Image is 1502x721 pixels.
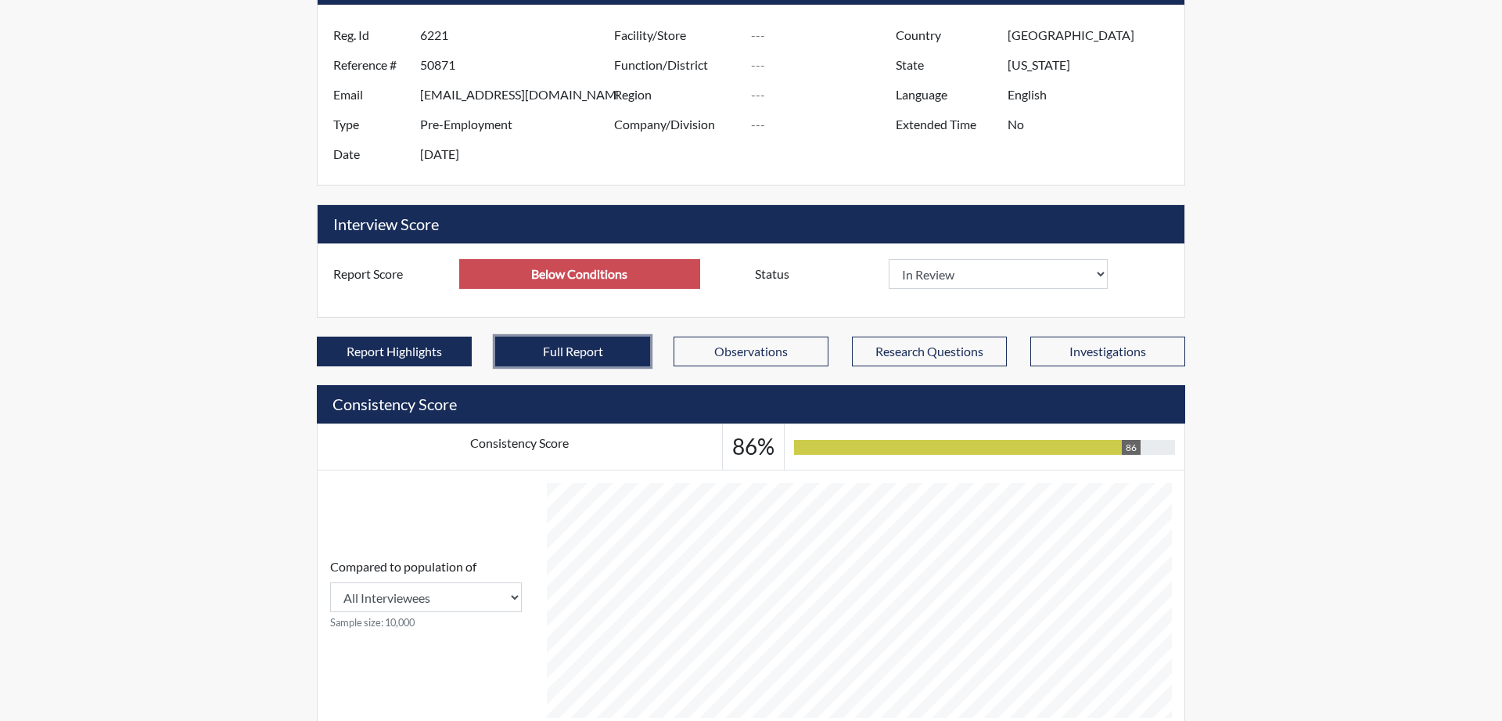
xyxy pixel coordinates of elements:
[884,80,1008,110] label: Language
[602,20,751,50] label: Facility/Store
[420,139,618,169] input: ---
[852,337,1007,366] button: Research Questions
[330,557,522,630] div: Consistency Score comparison among population
[1008,80,1180,110] input: ---
[420,50,618,80] input: ---
[322,259,459,289] label: Report Score
[322,50,420,80] label: Reference #
[322,110,420,139] label: Type
[743,259,889,289] label: Status
[322,80,420,110] label: Email
[317,337,472,366] button: Report Highlights
[317,385,1185,424] h5: Consistency Score
[732,434,774,460] h3: 86%
[751,110,900,139] input: ---
[420,80,618,110] input: ---
[322,20,420,50] label: Reg. Id
[322,139,420,169] label: Date
[495,337,650,366] button: Full Report
[751,80,900,110] input: ---
[602,80,751,110] label: Region
[420,110,618,139] input: ---
[751,50,900,80] input: ---
[318,205,1184,243] h5: Interview Score
[884,50,1008,80] label: State
[602,110,751,139] label: Company/Division
[743,259,1180,289] div: Document a decision to hire or decline a candiate
[1008,110,1180,139] input: ---
[884,20,1008,50] label: Country
[420,20,618,50] input: ---
[330,557,476,576] label: Compared to population of
[318,424,723,470] td: Consistency Score
[1008,50,1180,80] input: ---
[1030,337,1185,366] button: Investigations
[884,110,1008,139] label: Extended Time
[602,50,751,80] label: Function/District
[1008,20,1180,50] input: ---
[1122,440,1141,455] div: 86
[751,20,900,50] input: ---
[674,337,828,366] button: Observations
[330,615,522,630] small: Sample size: 10,000
[459,259,700,289] input: ---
